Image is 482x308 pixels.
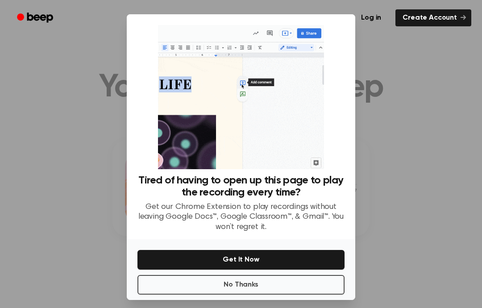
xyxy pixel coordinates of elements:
button: No Thanks [137,275,345,295]
h3: Tired of having to open up this page to play the recording every time? [137,175,345,199]
a: Beep [11,9,61,27]
img: Beep extension in action [158,25,324,169]
a: Log in [352,8,390,28]
button: Get It Now [137,250,345,270]
a: Create Account [395,9,471,26]
p: Get our Chrome Extension to play recordings without leaving Google Docs™, Google Classroom™, & Gm... [137,202,345,233]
